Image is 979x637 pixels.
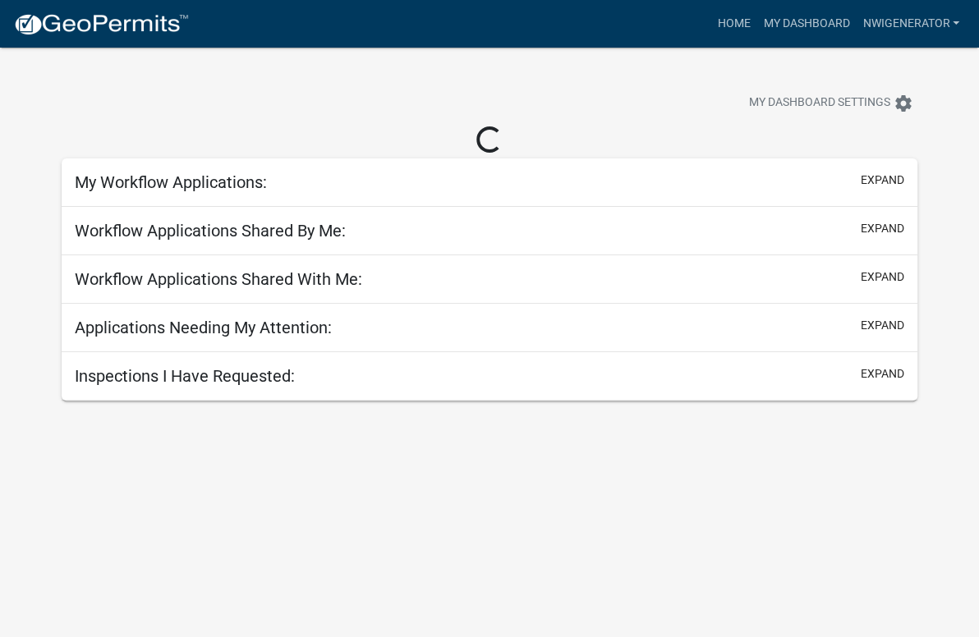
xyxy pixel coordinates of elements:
[75,221,346,241] h5: Workflow Applications Shared By Me:
[861,317,904,334] button: expand
[856,8,966,39] a: nwigenerator
[756,8,856,39] a: My Dashboard
[75,318,332,337] h5: Applications Needing My Attention:
[75,172,267,192] h5: My Workflow Applications:
[894,94,913,113] i: settings
[736,87,926,119] button: My Dashboard Settingssettings
[710,8,756,39] a: Home
[75,269,362,289] h5: Workflow Applications Shared With Me:
[861,220,904,237] button: expand
[861,172,904,189] button: expand
[861,365,904,383] button: expand
[749,94,890,113] span: My Dashboard Settings
[75,366,295,386] h5: Inspections I Have Requested:
[861,268,904,286] button: expand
